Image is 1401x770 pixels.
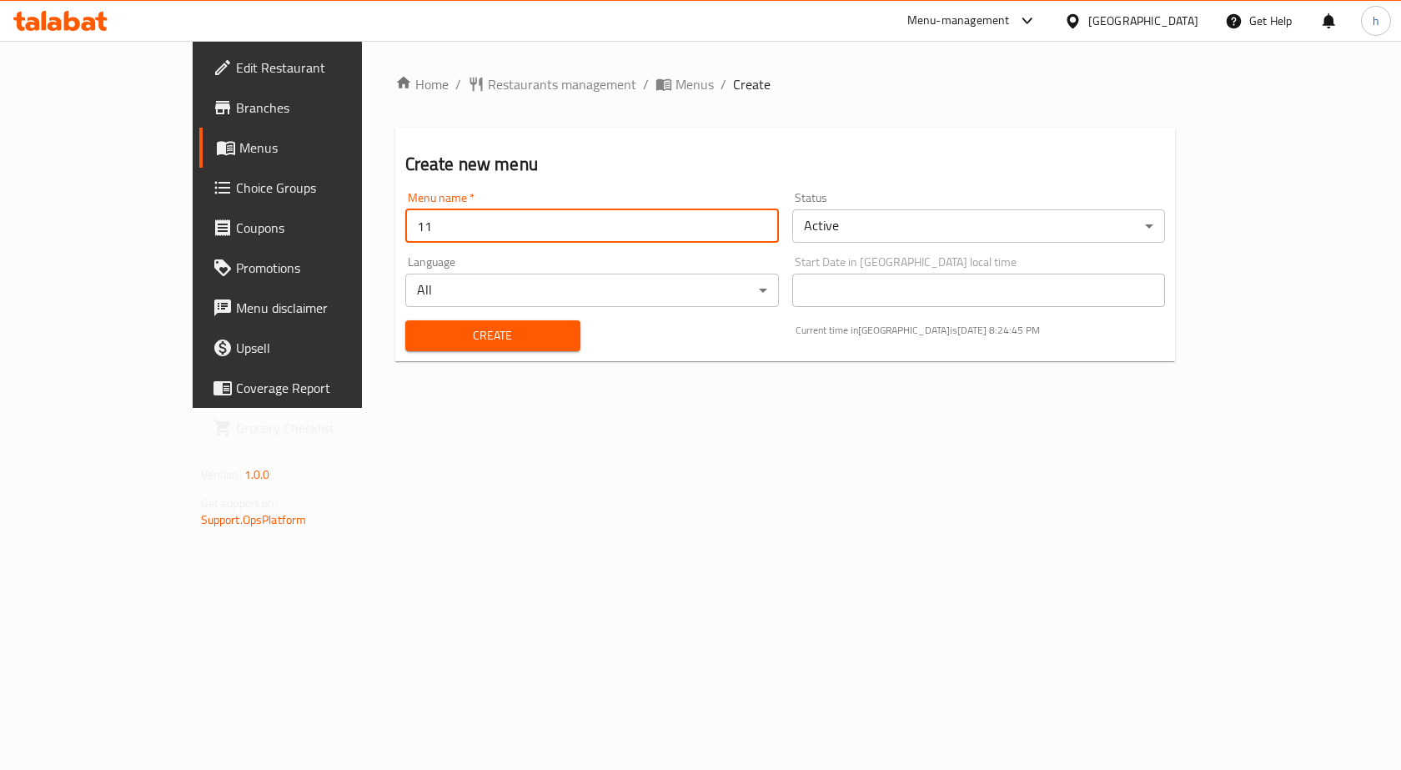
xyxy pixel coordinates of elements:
[419,325,567,346] span: Create
[907,11,1010,31] div: Menu-management
[236,98,414,118] span: Branches
[199,248,427,288] a: Promotions
[675,74,714,94] span: Menus
[395,74,1176,94] nav: breadcrumb
[236,218,414,238] span: Coupons
[199,88,427,128] a: Branches
[199,288,427,328] a: Menu disclaimer
[236,58,414,78] span: Edit Restaurant
[199,128,427,168] a: Menus
[201,464,242,486] span: Version:
[1088,12,1198,30] div: [GEOGRAPHIC_DATA]
[733,74,771,94] span: Create
[244,464,270,486] span: 1.0.0
[239,138,414,158] span: Menus
[236,258,414,278] span: Promotions
[236,338,414,358] span: Upsell
[468,74,636,94] a: Restaurants management
[236,418,414,438] span: Grocery Checklist
[405,209,779,243] input: Please enter Menu name
[405,152,1166,177] h2: Create new menu
[199,368,427,408] a: Coverage Report
[643,74,649,94] li: /
[199,328,427,368] a: Upsell
[1373,12,1379,30] span: h
[792,209,1166,243] div: Active
[199,168,427,208] a: Choice Groups
[405,320,580,351] button: Create
[488,74,636,94] span: Restaurants management
[796,323,1166,338] p: Current time in [GEOGRAPHIC_DATA] is [DATE] 8:24:45 PM
[199,208,427,248] a: Coupons
[201,492,278,514] span: Get support on:
[199,48,427,88] a: Edit Restaurant
[199,408,427,448] a: Grocery Checklist
[721,74,726,94] li: /
[455,74,461,94] li: /
[655,74,714,94] a: Menus
[236,178,414,198] span: Choice Groups
[236,378,414,398] span: Coverage Report
[405,274,779,307] div: All
[201,509,307,531] a: Support.OpsPlatform
[236,298,414,318] span: Menu disclaimer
